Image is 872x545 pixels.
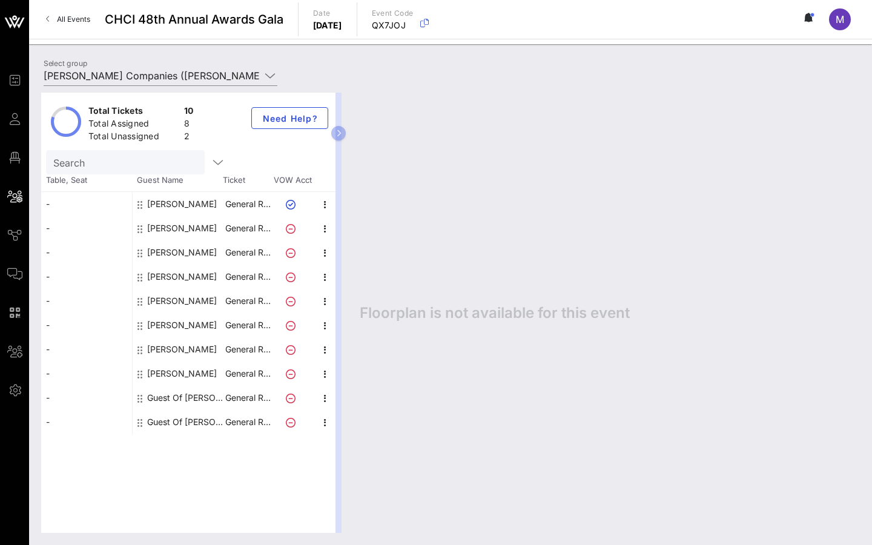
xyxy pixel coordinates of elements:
[223,362,272,386] p: General R…
[41,192,132,216] div: -
[223,240,272,265] p: General R…
[41,410,132,434] div: -
[251,107,328,129] button: Need Help?
[313,7,342,19] p: Date
[147,240,217,265] div: Lisette Torres
[132,174,223,187] span: Guest Name
[223,289,272,313] p: General R…
[88,117,179,133] div: Total Assigned
[223,174,271,187] span: Ticket
[313,19,342,31] p: [DATE]
[147,410,223,434] div: Guest Of Lowe's Companies
[41,216,132,240] div: -
[223,313,272,337] p: General R…
[836,13,844,25] span: M
[41,386,132,410] div: -
[147,265,217,289] div: Mara Kaplan
[147,337,217,362] div: Tod Moore
[223,265,272,289] p: General R…
[372,19,414,31] p: QX7JOJ
[147,192,217,216] div: Jana Barresi
[41,174,132,187] span: Table, Seat
[88,105,179,120] div: Total Tickets
[184,105,194,120] div: 10
[829,8,851,30] div: M
[105,10,283,28] span: CHCI 48th Annual Awards Gala
[184,130,194,145] div: 2
[41,240,132,265] div: -
[44,59,87,68] label: Select group
[223,410,272,434] p: General R…
[223,216,272,240] p: General R…
[41,265,132,289] div: -
[147,313,217,337] div: Steven Johnson
[223,337,272,362] p: General R…
[57,15,90,24] span: All Events
[223,192,272,216] p: General R…
[271,174,314,187] span: VOW Acct
[41,362,132,386] div: -
[262,113,318,124] span: Need Help?
[372,7,414,19] p: Event Code
[147,289,217,313] div: Robert Curis
[88,130,179,145] div: Total Unassigned
[41,289,132,313] div: -
[147,362,217,386] div: Yesenia Henninger
[360,304,630,322] span: Floorplan is not available for this event
[147,386,223,410] div: Guest Of Lowe's Companies
[39,10,97,29] a: All Events
[41,337,132,362] div: -
[41,313,132,337] div: -
[147,216,217,240] div: Laura Barciela
[223,386,272,410] p: General R…
[184,117,194,133] div: 8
